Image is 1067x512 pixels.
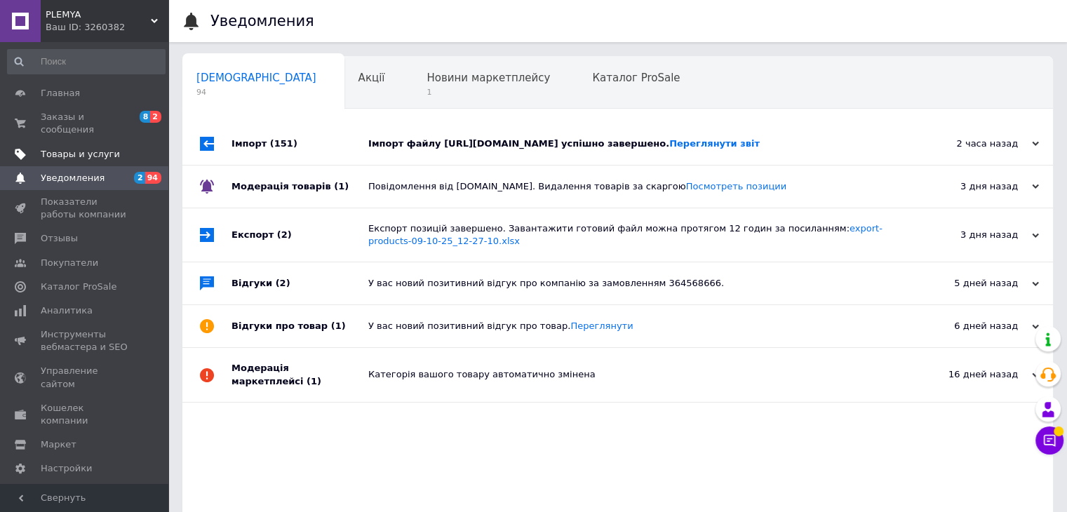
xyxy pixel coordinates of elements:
div: Модерація маркетплейсі [231,348,368,401]
span: Инструменты вебмастера и SEO [41,328,130,353]
span: Показатели работы компании [41,196,130,221]
span: PLEMYA [46,8,151,21]
div: 5 дней назад [899,277,1039,290]
span: (2) [276,278,290,288]
span: 94 [196,87,316,97]
span: Товары и услуги [41,148,120,161]
a: Переглянути [570,321,633,331]
span: [DEMOGRAPHIC_DATA] [196,72,316,84]
span: Отзывы [41,232,78,245]
span: Акції [358,72,385,84]
span: Кошелек компании [41,402,130,427]
div: Експорт [231,208,368,262]
div: Повідомлення від [DOMAIN_NAME]. Видалення товарів за скаргою [368,180,899,193]
a: Переглянути звіт [669,138,760,149]
span: (2) [277,229,292,240]
div: Імпорт [231,123,368,165]
span: Каталог ProSale [41,281,116,293]
div: Ваш ID: 3260382 [46,21,168,34]
span: Покупатели [41,257,98,269]
span: Маркет [41,438,76,451]
div: Експорт позицій завершено. Завантажити готовий файл можна протягом 12 годин за посиланням: [368,222,899,248]
span: (1) [331,321,346,331]
span: 94 [145,172,161,184]
h1: Уведомления [210,13,314,29]
span: (1) [334,181,349,191]
span: (1) [307,376,321,386]
span: Заказы и сообщения [41,111,130,136]
div: 2 часа назад [899,137,1039,150]
span: (151) [270,138,297,149]
span: Управление сайтом [41,365,130,390]
div: 3 дня назад [899,229,1039,241]
span: Новини маркетплейсу [427,72,550,84]
a: Посмотреть позиции [686,181,786,191]
div: У вас новий позитивний відгук про компанію за замовленням 364568666. [368,277,899,290]
div: 16 дней назад [899,368,1039,381]
span: 1 [427,87,550,97]
div: У вас новий позитивний відгук про товар. [368,320,899,332]
a: export-products-09-10-25_12-27-10.xlsx [368,223,883,246]
button: Чат с покупателем [1035,426,1063,454]
div: Відгуки [231,262,368,304]
div: Категорія вашого товару автоматично змінена [368,368,899,381]
span: Настройки [41,462,92,475]
span: 2 [150,111,161,123]
div: Відгуки про товар [231,305,368,347]
input: Поиск [7,49,166,74]
div: Модерація товарів [231,166,368,208]
span: 2 [134,172,145,184]
div: 3 дня назад [899,180,1039,193]
span: Аналитика [41,304,93,317]
div: 6 дней назад [899,320,1039,332]
span: Главная [41,87,80,100]
span: Каталог ProSale [592,72,680,84]
div: Імпорт файлу [URL][DOMAIN_NAME] успішно завершено. [368,137,899,150]
span: Уведомления [41,172,105,184]
span: 8 [140,111,151,123]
